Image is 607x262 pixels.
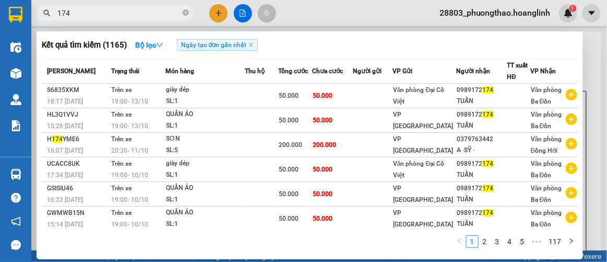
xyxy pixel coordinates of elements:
[47,122,83,130] span: 15:26 [DATE]
[566,212,577,223] span: plus-circle
[47,67,96,75] span: [PERSON_NAME]
[467,236,478,247] a: 1
[166,96,244,107] div: SL: 1
[457,120,507,131] div: TUẤN
[279,215,299,222] span: 50.000
[457,219,507,230] div: TUẤN
[531,209,562,228] span: Văn phòng Ba Đồn
[166,145,244,156] div: SL: 5
[11,193,21,203] span: question-circle
[11,240,21,250] span: message
[111,86,132,94] span: Trên xe
[565,235,578,248] button: right
[166,120,244,132] div: SL: 1
[248,42,254,48] span: close
[457,134,507,145] div: 0379763442
[47,172,83,179] span: 17:34 [DATE]
[47,85,108,96] div: S6835XKM
[47,109,108,120] div: HL3Q1VVJ
[457,238,463,244] span: left
[393,209,453,228] span: VP [GEOGRAPHIC_DATA]
[279,92,299,99] span: 50.000
[504,235,516,248] li: 4
[166,194,244,206] div: SL: 1
[507,62,528,81] span: TT xuất HĐ
[111,98,148,105] span: 19:00 - 13/10
[393,185,453,203] span: VP [GEOGRAPHIC_DATA]
[166,84,244,96] div: giày dép
[52,135,63,143] span: 174
[10,120,21,131] img: solution-icon
[111,160,132,167] span: Trên xe
[43,9,51,17] span: search
[454,235,466,248] li: Previous Page
[457,183,507,194] div: 0989172
[457,194,507,205] div: TUẤN
[545,235,565,248] li: 117
[483,86,494,94] span: 174
[531,111,562,130] span: Văn phòng Ba Đồn
[566,113,577,125] span: plus-circle
[166,207,244,219] div: QUẦN ÁO
[531,185,562,203] span: Văn phòng Ba Đồn
[166,183,244,194] div: QUẦN ÁO
[279,190,299,198] span: 50.000
[10,68,21,79] img: warehouse-icon
[529,235,545,248] span: •••
[393,111,453,130] span: VP [GEOGRAPHIC_DATA]
[457,96,507,107] div: TUẤN
[127,37,172,53] button: Bộ lọcdown
[353,67,382,75] span: Người gửi
[6,61,84,78] h2: 6N88ILHQ
[42,40,127,51] h3: Kết quả tìm kiếm ( 1165 )
[279,166,299,173] span: 50.000
[57,7,181,19] input: Tìm tên, số ĐT hoặc mã đơn
[111,221,148,228] span: 19:00 - 10/10
[483,185,494,192] span: 174
[55,61,252,160] h2: VP Nhận: Văn phòng Đồng Hới
[183,8,189,18] span: close-circle
[166,133,244,145] div: SƠN
[166,158,244,169] div: giày dép
[531,86,562,105] span: Văn phòng Ba Đồn
[135,41,163,49] strong: Bộ lọc
[313,117,332,124] span: 50.000
[111,67,139,75] span: Trạng thái
[483,111,494,118] span: 174
[313,92,332,99] span: 50.000
[313,215,332,222] span: 50.000
[313,166,332,173] span: 50.000
[568,238,575,244] span: right
[492,236,503,247] a: 3
[531,135,562,154] span: Văn phòng Đồng Hới
[111,209,132,217] span: Trên xe
[392,67,412,75] span: VP Gửi
[504,236,516,247] a: 4
[457,158,507,169] div: 0989172
[566,163,577,174] span: plus-circle
[9,7,22,22] img: logo-vxr
[166,109,244,120] div: QUẦN ÁO
[313,190,332,198] span: 50.000
[457,208,507,219] div: 0989172
[111,147,148,154] span: 20:30 - 11/10
[457,109,507,120] div: 0989172
[466,235,479,248] li: 1
[47,196,83,203] span: 16:22 [DATE]
[47,183,108,194] div: GSISIU46
[491,235,504,248] li: 3
[111,172,148,179] span: 19:00 - 10/10
[279,141,302,149] span: 200.000
[47,98,83,105] span: 18:17 [DATE]
[177,39,258,51] span: Ngày tạo đơn gần nhất
[165,67,194,75] span: Món hàng
[457,67,491,75] span: Người nhận
[393,135,453,154] span: VP [GEOGRAPHIC_DATA]
[245,67,265,75] span: Thu hộ
[566,138,577,150] span: plus-circle
[479,236,491,247] a: 2
[10,42,21,53] img: warehouse-icon
[457,169,507,180] div: TUẤN
[530,67,556,75] span: VP Nhận
[529,235,545,248] li: Next 5 Pages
